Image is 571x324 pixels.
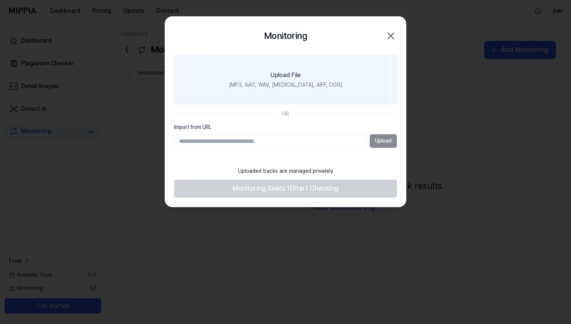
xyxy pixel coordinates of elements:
[282,110,289,118] div: OR
[264,29,307,43] h2: Monitoring
[233,163,338,180] div: Uploaded tracks are managed privately
[174,124,397,131] label: Import from URL
[270,71,301,80] div: Upload File
[229,81,342,89] div: (MP3, AAC, WAV, [MEDICAL_DATA], AIFF, OGG)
